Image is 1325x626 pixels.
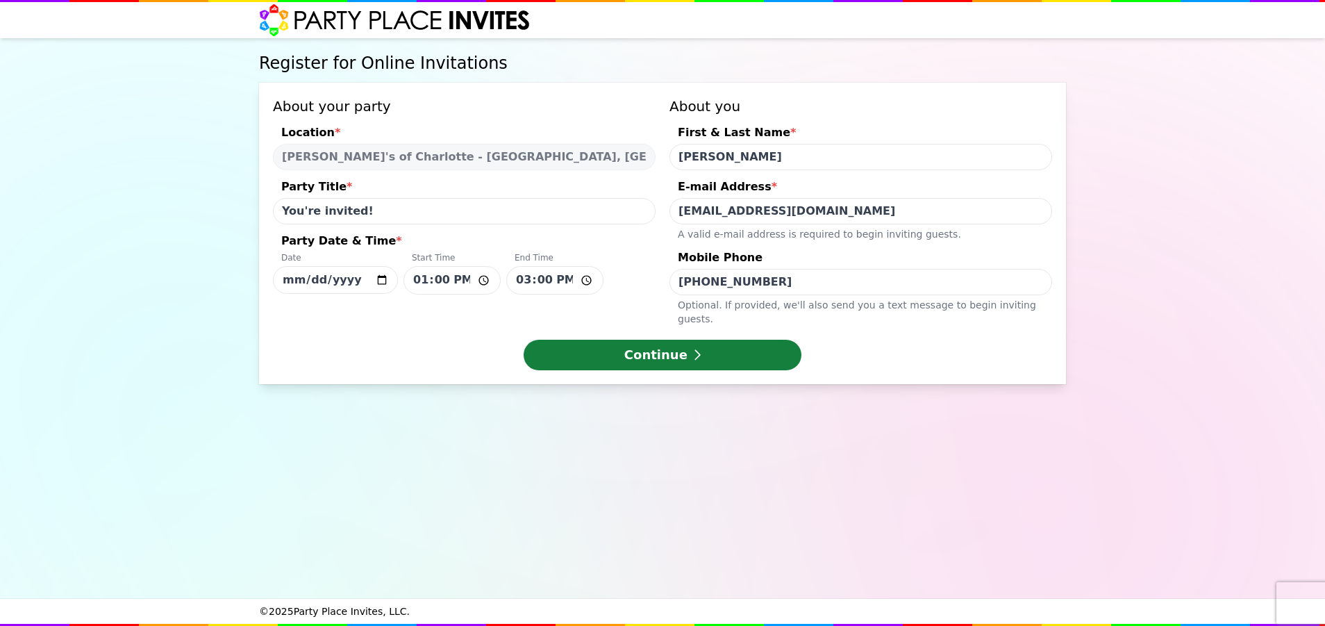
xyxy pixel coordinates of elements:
div: End Time [506,252,603,266]
button: Continue [524,340,801,370]
h3: About you [669,97,1052,116]
h3: About your party [273,97,656,116]
select: Location* [273,144,656,170]
div: A valid e-mail address is required to begin inviting guests. [669,224,1052,241]
div: Party Date & Time [273,233,656,252]
div: © 2025 Party Place Invites, LLC. [259,599,1066,624]
input: Party Date & Time*DateStart TimeEnd Time [506,266,603,295]
div: Optional. If provided, we ' ll also send you a text message to begin inviting guests. [669,295,1052,326]
div: E-mail Address [669,179,1052,198]
div: Date [273,252,398,266]
img: Party Place Invites [259,3,531,37]
input: Mobile PhoneOptional. If provided, we'll also send you a text message to begin inviting guests. [669,269,1052,295]
div: Party Title [273,179,656,198]
div: Location [273,124,656,144]
div: Mobile Phone [669,249,1052,269]
input: E-mail Address*A valid e-mail address is required to begin inviting guests. [669,198,1052,224]
input: Party Date & Time*DateStart TimeEnd Time [403,266,501,295]
input: Party Date & Time*DateStart TimeEnd Time [273,266,398,294]
input: Party Title* [273,198,656,224]
div: Start Time [403,252,501,266]
input: First & Last Name* [669,144,1052,170]
div: First & Last Name [669,124,1052,144]
h1: Register for Online Invitations [259,52,1066,74]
